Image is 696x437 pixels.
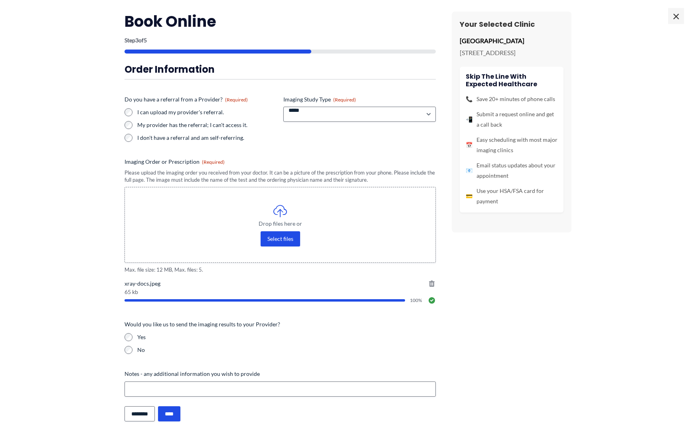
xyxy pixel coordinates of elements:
li: Easy scheduling with most major imaging clinics [466,135,558,155]
span: (Required) [202,159,225,165]
li: Save 20+ minutes of phone calls [466,94,558,104]
label: My provider has the referral; I can't access it. [137,121,277,129]
label: No [137,346,436,354]
div: Please upload the imaging order you received from your doctor. It can be a picture of the prescri... [125,169,436,184]
span: 💳 [466,191,473,201]
li: Use your HSA/FSA card for payment [466,186,558,207]
span: 📧 [466,165,473,176]
h2: Book Online [125,12,436,31]
span: (Required) [225,97,248,103]
label: Imaging Study Type [283,95,436,103]
li: Email status updates about your appointment [466,160,558,181]
label: I can upload my provider's referral. [137,108,277,116]
span: 📅 [466,140,473,150]
span: 📞 [466,94,473,104]
li: Submit a request online and get a call back [466,109,558,130]
span: Drop files here or [141,221,419,226]
label: Notes - any additional information you wish to provide [125,370,436,378]
legend: Would you like us to send the imaging results to your Provider? [125,320,280,328]
legend: Do you have a referral from a Provider? [125,95,248,103]
p: [STREET_ADDRESS] [460,47,564,59]
button: select files, imaging order or prescription(required) [261,231,300,246]
h3: Your Selected Clinic [460,20,564,29]
label: Yes [137,333,436,341]
label: I don't have a referral and am self-referring. [137,134,277,142]
label: Imaging Order or Prescription [125,158,436,166]
p: Step of [125,38,436,43]
span: 65 kb [125,289,436,295]
p: [GEOGRAPHIC_DATA] [460,35,564,47]
span: xray-docs.jpeg [125,280,436,288]
span: 3 [135,37,138,44]
span: × [668,8,684,24]
h3: Order Information [125,63,436,75]
h4: Skip the line with Expected Healthcare [466,73,558,88]
span: 📲 [466,114,473,125]
span: (Required) [333,97,356,103]
span: 5 [144,37,147,44]
span: Max. file size: 12 MB, Max. files: 5. [125,266,436,274]
span: 100% [410,298,423,303]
